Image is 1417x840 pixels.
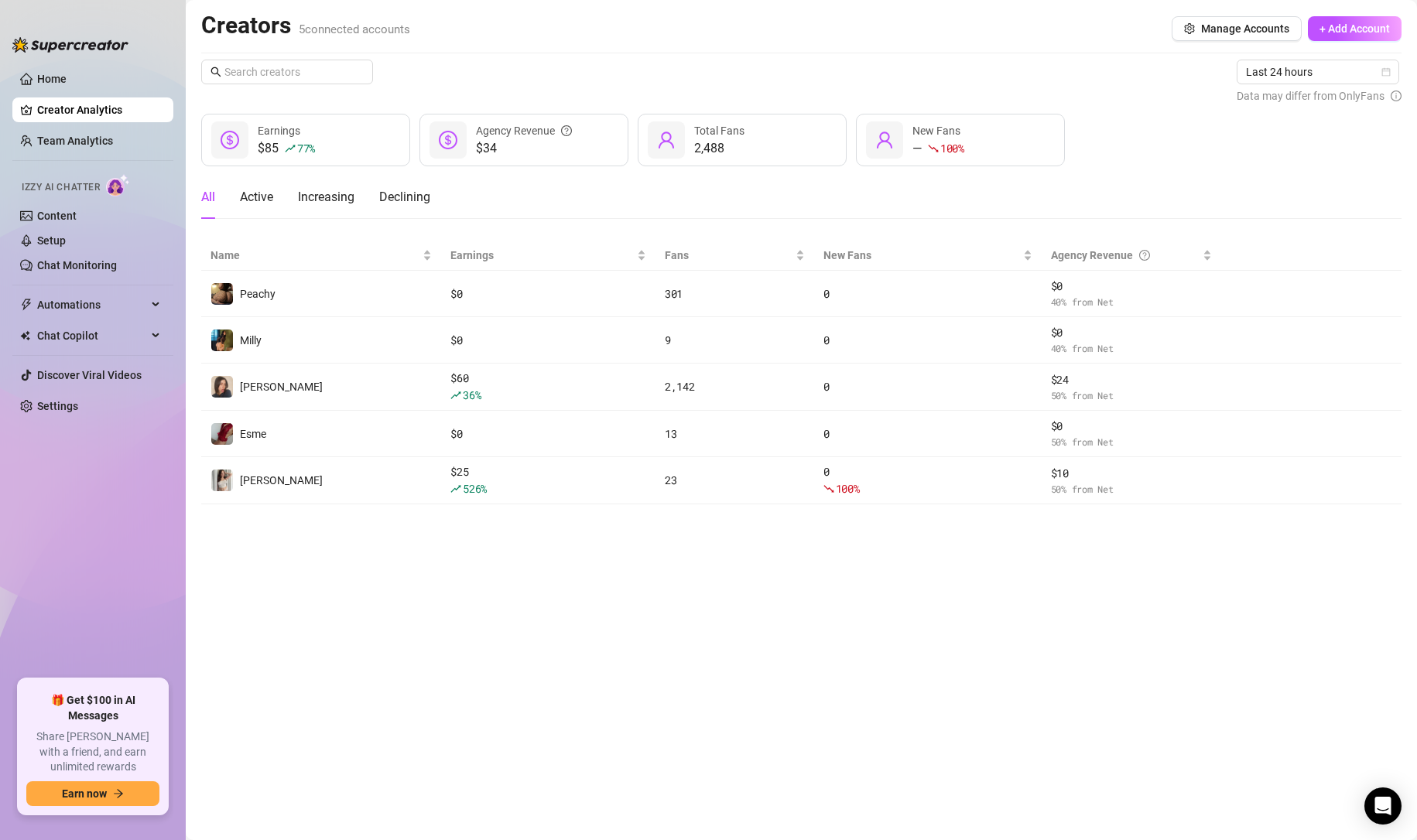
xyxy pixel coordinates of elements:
a: Content [37,210,77,222]
span: Chat Copilot [37,323,147,348]
span: 36 % [463,388,481,402]
span: fall [928,143,939,154]
span: question-circle [561,122,572,139]
span: $ 0 [1051,324,1213,341]
span: 40 % from Net [1051,295,1213,309]
span: rise [285,143,296,154]
div: $ 0 [450,285,646,302]
div: 9 [665,332,805,349]
a: Team Analytics [37,135,113,147]
span: dollar-circle [439,131,457,149]
span: 50 % from Net [1051,388,1213,403]
span: 77 % [297,141,315,155]
div: 2,488 [694,139,744,158]
span: info-circle [1391,87,1402,104]
span: 50 % from Net [1051,482,1213,497]
span: $ 0 [1051,278,1213,295]
a: Discover Viral Videos [37,369,142,381]
span: Last 24 hours [1246,60,1390,84]
span: Manage Accounts [1201,22,1289,35]
span: Automations [37,292,147,317]
span: 🎁 Get $100 in AI Messages [26,693,159,723]
span: [PERSON_NAME] [240,474,323,487]
div: $ 25 [450,463,646,497]
input: Search creators [224,63,351,80]
img: Esme [211,423,233,445]
span: Earnings [258,125,300,137]
span: Data may differ from OnlyFans [1237,87,1384,104]
a: Setup [37,234,66,247]
span: [PERSON_NAME] [240,381,323,393]
img: Nina [211,470,233,491]
div: 0 [823,285,1032,302]
img: Milly [211,330,233,351]
img: Chat Copilot [20,330,30,341]
span: New Fans [912,125,960,137]
span: setting [1184,23,1195,34]
span: Fans [665,247,792,264]
span: question-circle [1139,247,1150,264]
span: 5 connected accounts [299,22,410,36]
span: Name [210,247,419,264]
a: Creator Analytics [37,97,161,122]
span: user [657,131,676,149]
button: + Add Account [1308,16,1402,41]
div: 301 [665,285,805,302]
th: Fans [655,241,814,271]
div: Increasing [298,188,354,207]
button: Manage Accounts [1172,16,1302,41]
span: 100 % [940,141,964,155]
span: 526 % [463,481,487,496]
span: $34 [476,139,572,158]
div: 0 [823,332,1032,349]
div: Declining [379,188,430,207]
div: 23 [665,472,805,489]
span: thunderbolt [20,299,33,311]
span: 100 % [836,481,860,496]
div: 13 [665,425,805,442]
div: 0 [823,463,1032,497]
div: Open Intercom Messenger [1364,787,1402,825]
div: $ 60 [450,370,646,404]
span: $ 24 [1051,371,1213,388]
span: Esme [240,428,266,440]
span: Milly [240,334,262,347]
span: search [210,67,221,77]
div: Agency Revenue [476,122,572,139]
span: New Fans [823,247,1020,264]
span: arrow-right [113,788,124,799]
div: 0 [823,378,1032,395]
div: — [912,139,964,158]
a: Settings [37,400,78,412]
span: Peachy [240,288,276,300]
img: AI Chatter [106,174,130,196]
span: $ 10 [1051,465,1213,482]
div: All [201,188,215,207]
img: Peachy [211,283,233,305]
img: logo-BBDzfeDw.svg [12,37,128,53]
span: Earn now [62,787,107,800]
div: $ 0 [450,425,646,442]
span: rise [450,390,461,401]
span: Share [PERSON_NAME] with a friend, and earn unlimited rewards [26,729,159,775]
div: Agency Revenue [1051,247,1200,264]
img: Nina [211,376,233,398]
span: Izzy AI Chatter [22,180,100,195]
div: 0 [823,425,1032,442]
th: Name [201,241,441,271]
span: + Add Account [1319,22,1390,35]
span: fall [823,483,834,494]
span: rise [450,483,461,494]
span: user [875,131,894,149]
span: Earnings [450,247,634,264]
span: 50 % from Net [1051,435,1213,449]
div: $ 0 [450,332,646,349]
h2: Creators [201,11,410,40]
span: dollar-circle [221,131,239,149]
div: Active [240,188,273,207]
span: calendar [1381,67,1391,77]
span: $ 0 [1051,418,1213,435]
th: New Fans [814,241,1042,271]
th: Earnings [441,241,655,271]
span: 40 % from Net [1051,341,1213,356]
